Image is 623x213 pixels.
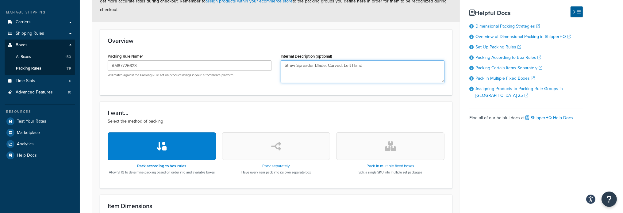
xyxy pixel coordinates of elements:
textarea: Straw Spreader Blade, Curved, Left Hand [281,60,444,83]
span: Help Docs [17,153,37,158]
a: Dimensional Packing Strategies [475,23,540,29]
h3: Helpful Docs [469,10,583,16]
a: Analytics [5,139,75,150]
p: Split a single SKU into multiple set packages [359,170,422,175]
span: Carriers [16,20,31,25]
h3: Item Dimensions [108,203,444,209]
a: Assigning Products to Packing Rule Groups in [GEOGRAPHIC_DATA] 2.x [475,86,563,99]
p: Select the method of packing [108,118,444,125]
a: Overview of Dimensional Packing in ShipperHQ [475,33,571,40]
span: 0 [69,78,71,84]
h3: Pack in multiple fixed boxes [359,164,422,168]
a: Shipping Rules [5,28,75,39]
button: Hide Help Docs [571,6,583,17]
a: Packing Certain Items Separately [475,65,542,71]
a: Advanced Features10 [5,87,75,98]
li: Boxes [5,40,75,74]
button: Open Resource Center [602,192,617,207]
p: Will match against the Packing Rule set on product listings in your eCommerce platform [108,73,271,78]
span: Boxes [16,43,28,48]
a: Boxes [5,40,75,51]
label: Packing Rule Name [108,54,143,59]
h3: I want... [108,109,444,116]
span: All Boxes [16,54,31,59]
span: Time Slots [16,78,35,84]
span: Marketplace [17,130,40,135]
div: Manage Shipping [5,10,75,15]
li: Advanced Features [5,87,75,98]
span: 79 [67,66,71,71]
span: Analytics [17,142,34,147]
a: Time Slots0 [5,75,75,87]
a: Pack in Multiple Fixed Boxes [475,75,535,82]
span: Advanced Features [16,90,53,95]
a: Test Your Rates [5,116,75,127]
div: Find all of our helpful docs at: [469,109,583,122]
span: 10 [68,90,71,95]
h3: Pack separately [241,164,311,168]
a: Packing Rules79 [5,63,75,74]
span: 150 [65,54,71,59]
a: Marketplace [5,127,75,138]
span: Packing Rules [16,66,41,71]
span: Test Your Rates [17,119,46,124]
a: Packing According to Box Rules [475,54,541,61]
a: Set Up Packing Rules [475,44,521,50]
div: Resources [5,109,75,114]
li: Packing Rules [5,63,75,74]
a: Help Docs [5,150,75,161]
h3: Overview [108,37,444,44]
a: Carriers [5,17,75,28]
a: AllBoxes150 [5,51,75,63]
p: Have every item pack into it's own separate box [241,170,311,175]
li: Time Slots [5,75,75,87]
span: Shipping Rules [16,31,44,36]
a: ShipperHQ Help Docs [525,115,573,121]
label: Internal Description (optional) [281,54,332,59]
p: Allow SHQ to determine packing based on order info and available boxes [109,170,215,175]
h3: Pack according to box rules [109,164,215,168]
